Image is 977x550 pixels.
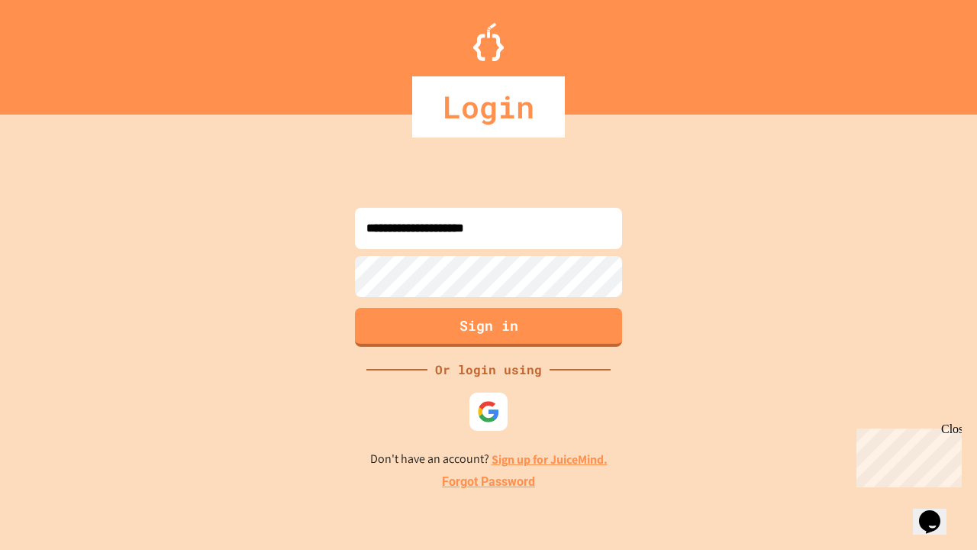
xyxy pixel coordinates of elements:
div: Login [412,76,565,137]
div: Or login using [427,361,550,379]
img: Logo.svg [473,23,504,61]
p: Don't have an account? [370,450,608,469]
div: Chat with us now!Close [6,6,105,97]
a: Sign up for JuiceMind. [492,451,608,467]
iframe: chat widget [913,489,962,535]
a: Forgot Password [442,473,535,491]
iframe: chat widget [850,422,962,487]
img: google-icon.svg [477,400,500,423]
button: Sign in [355,308,622,347]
